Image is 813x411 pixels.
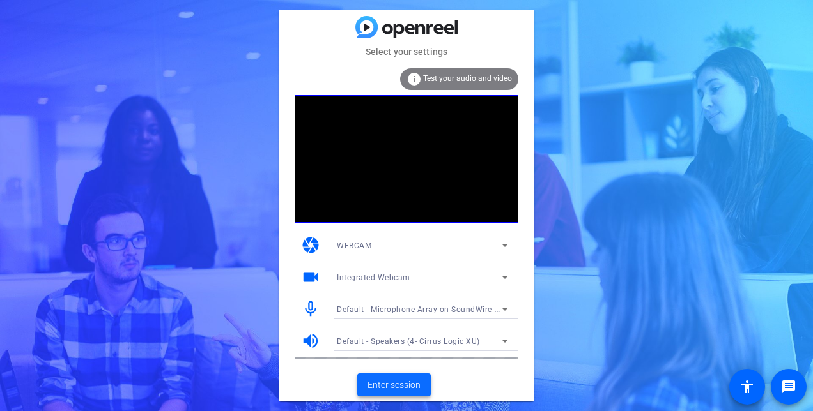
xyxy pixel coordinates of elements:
mat-icon: message [781,379,796,394]
span: WEBCAM [337,241,371,250]
span: Default - Speakers (4- Cirrus Logic XU) [337,337,480,346]
span: Integrated Webcam [337,273,410,282]
mat-icon: mic_none [301,299,320,318]
mat-icon: volume_up [301,331,320,350]
span: Enter session [368,378,421,392]
mat-icon: accessibility [739,379,755,394]
mat-card-subtitle: Select your settings [279,45,534,59]
span: Default - Microphone Array on SoundWire Device (3- Cirrus Logic XU) [337,304,594,314]
span: Test your audio and video [423,74,512,83]
mat-icon: camera [301,235,320,255]
img: blue-gradient.svg [355,16,458,38]
mat-icon: videocam [301,267,320,287]
button: Enter session [357,373,431,396]
mat-icon: info [407,71,422,87]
